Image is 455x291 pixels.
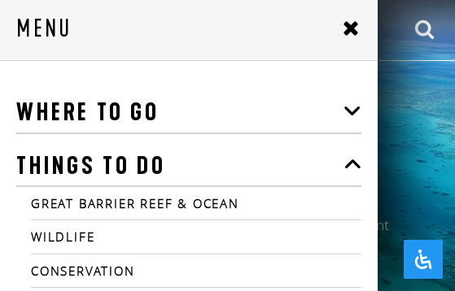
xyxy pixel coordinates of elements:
[404,240,443,279] button: Open Accessibility Panel
[31,196,361,211] a: Great Barrier Reef & Ocean
[16,146,361,188] a: Things To Do
[16,16,72,41] h3: Menu
[16,93,361,134] a: Where To Go
[31,263,361,278] a: Conservation
[31,229,361,244] a: Wildlife
[413,250,433,269] svg: Open Accessibility Panel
